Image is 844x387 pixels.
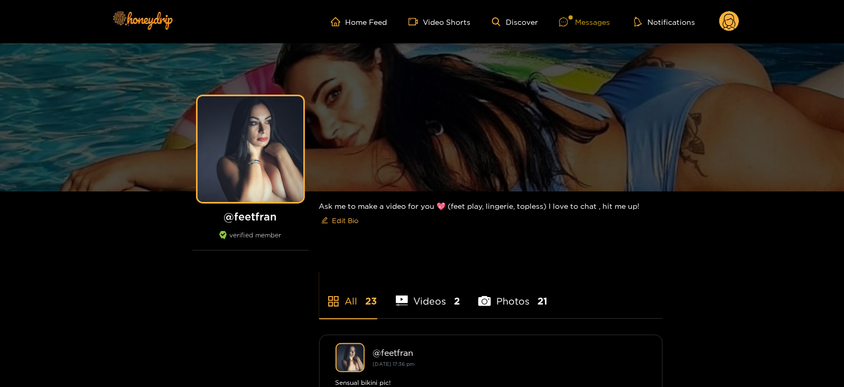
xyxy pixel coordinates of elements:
span: edit [321,217,328,225]
a: Discover [492,17,538,26]
span: 23 [366,294,377,308]
button: Notifications [631,16,698,27]
div: Messages [559,16,610,28]
button: editEdit Bio [319,212,361,229]
span: video-camera [409,17,423,26]
span: home [331,17,346,26]
div: Ask me to make a video for you 💖 (feet play, lingerie, topless) I love to chat , hit me up! [319,191,663,237]
div: verified member [192,231,309,251]
img: feetfran [336,343,365,372]
h1: @ feetfran [192,210,309,223]
span: Edit Bio [332,215,359,226]
span: appstore [327,295,340,308]
span: 21 [537,294,548,308]
li: Videos [396,271,460,318]
a: Home Feed [331,17,387,26]
span: 2 [454,294,460,308]
li: All [319,271,377,318]
li: Photos [478,271,548,318]
a: Video Shorts [409,17,471,26]
small: [DATE] 17:36 pm [373,361,415,367]
div: @ feetfran [373,348,646,357]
